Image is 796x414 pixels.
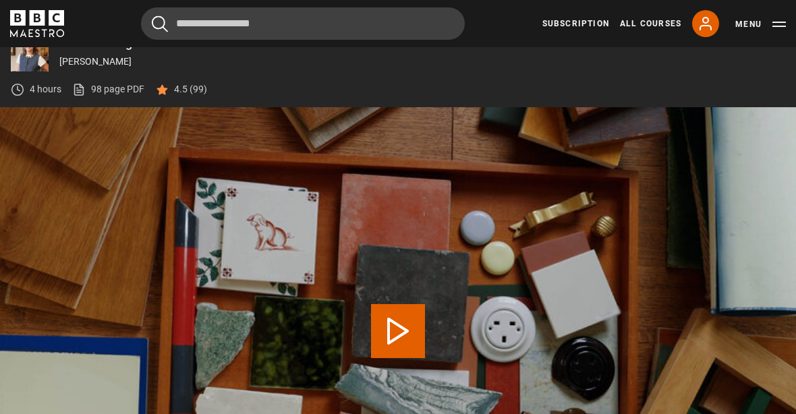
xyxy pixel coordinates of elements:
[59,37,785,49] p: Interior Design
[10,10,64,37] svg: BBC Maestro
[30,82,61,96] p: 4 hours
[59,55,785,69] p: [PERSON_NAME]
[620,18,681,30] a: All Courses
[141,7,465,40] input: Search
[542,18,609,30] a: Subscription
[152,16,168,32] button: Submit the search query
[735,18,786,31] button: Toggle navigation
[174,82,207,96] p: 4.5 (99)
[72,82,144,96] a: 98 page PDF
[371,304,425,358] button: Play Lesson Choose fixed materials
